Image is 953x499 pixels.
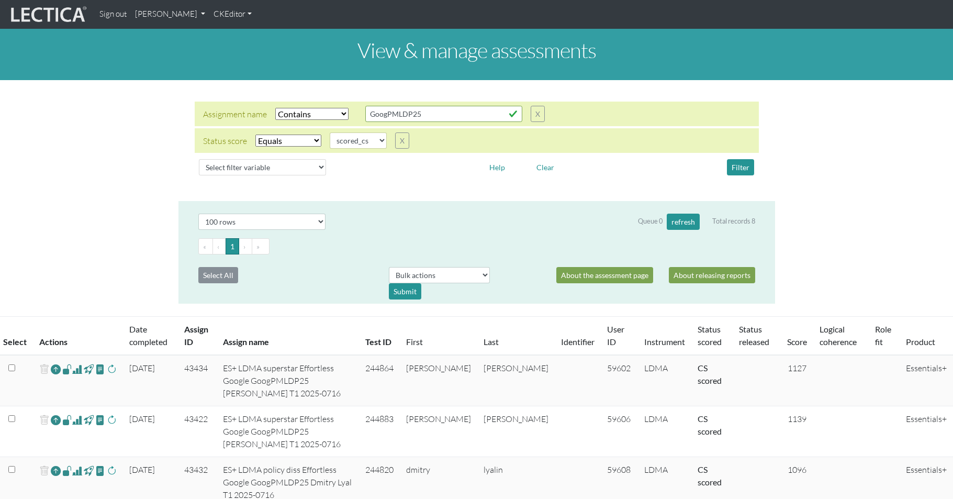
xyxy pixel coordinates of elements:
[217,406,359,457] td: ES+ LDMA superstar Effortless Google GoogPMLDP25 [PERSON_NAME] T1 2025-0716
[698,363,722,385] a: Completed = assessment has been completed; CS scored = assessment has been CLAS scored; LS scored...
[217,355,359,406] td: ES+ LDMA superstar Effortless Google GoogPMLDP25 [PERSON_NAME] T1 2025-0716
[739,324,769,347] a: Status released
[900,406,953,457] td: Essentials+
[359,355,400,406] td: 244864
[107,414,117,426] span: rescore
[72,464,82,477] span: Analyst score
[95,4,131,25] a: Sign out
[131,4,209,25] a: [PERSON_NAME]
[107,363,117,375] span: rescore
[123,406,178,457] td: [DATE]
[788,414,806,424] span: 1139
[406,337,423,347] a: First
[601,355,638,406] td: 59602
[62,464,72,476] span: view
[39,362,49,377] span: delete
[698,464,722,487] a: Completed = assessment has been completed; CS scored = assessment has been CLAS scored; LS scored...
[900,355,953,406] td: Essentials+
[788,363,806,373] span: 1127
[667,214,700,230] button: refresh
[198,267,238,283] button: Select All
[95,414,105,426] span: view
[561,337,595,347] a: Identifier
[389,283,421,300] div: Submit
[95,363,105,375] span: view
[727,159,754,175] button: Filter
[39,463,49,479] span: delete
[532,159,559,175] button: Clear
[638,214,755,230] div: Queue 0 Total records 8
[203,108,267,120] div: Assignment name
[875,324,891,347] a: Role fit
[638,355,691,406] td: LDMA
[359,406,400,457] td: 244883
[400,355,477,406] td: [PERSON_NAME]
[217,317,359,356] th: Assign name
[556,267,653,283] a: About the assessment page
[698,414,722,436] a: Completed = assessment has been completed; CS scored = assessment has been CLAS scored; LS scored...
[178,355,217,406] td: 43434
[601,406,638,457] td: 59606
[477,406,555,457] td: [PERSON_NAME]
[485,161,510,171] a: Help
[906,337,935,347] a: Product
[95,464,105,476] span: view
[485,159,510,175] button: Help
[129,324,167,347] a: Date completed
[8,5,87,25] img: lecticalive
[84,414,94,426] span: view
[787,337,807,347] a: Score
[33,317,123,356] th: Actions
[698,324,722,347] a: Status scored
[123,355,178,406] td: [DATE]
[644,337,685,347] a: Instrument
[62,363,72,375] span: view
[669,267,755,283] a: About releasing reports
[395,132,409,149] button: X
[178,406,217,457] td: 43422
[62,414,72,426] span: view
[72,414,82,426] span: Analyst score
[84,363,94,375] span: view
[209,4,256,25] a: CKEditor
[226,238,239,254] button: Go to page 1
[51,413,61,428] a: Reopen
[84,464,94,476] span: view
[531,106,545,122] button: X
[51,463,61,479] a: Reopen
[203,135,247,147] div: Status score
[477,355,555,406] td: [PERSON_NAME]
[107,464,117,477] span: rescore
[820,324,857,347] a: Logical coherence
[178,317,217,356] th: Assign ID
[484,337,499,347] a: Last
[359,317,400,356] th: Test ID
[638,406,691,457] td: LDMA
[788,464,806,475] span: 1096
[72,363,82,375] span: Analyst score
[198,238,755,254] ul: Pagination
[400,406,477,457] td: [PERSON_NAME]
[51,362,61,377] a: Reopen
[39,413,49,428] span: delete
[607,324,624,347] a: User ID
